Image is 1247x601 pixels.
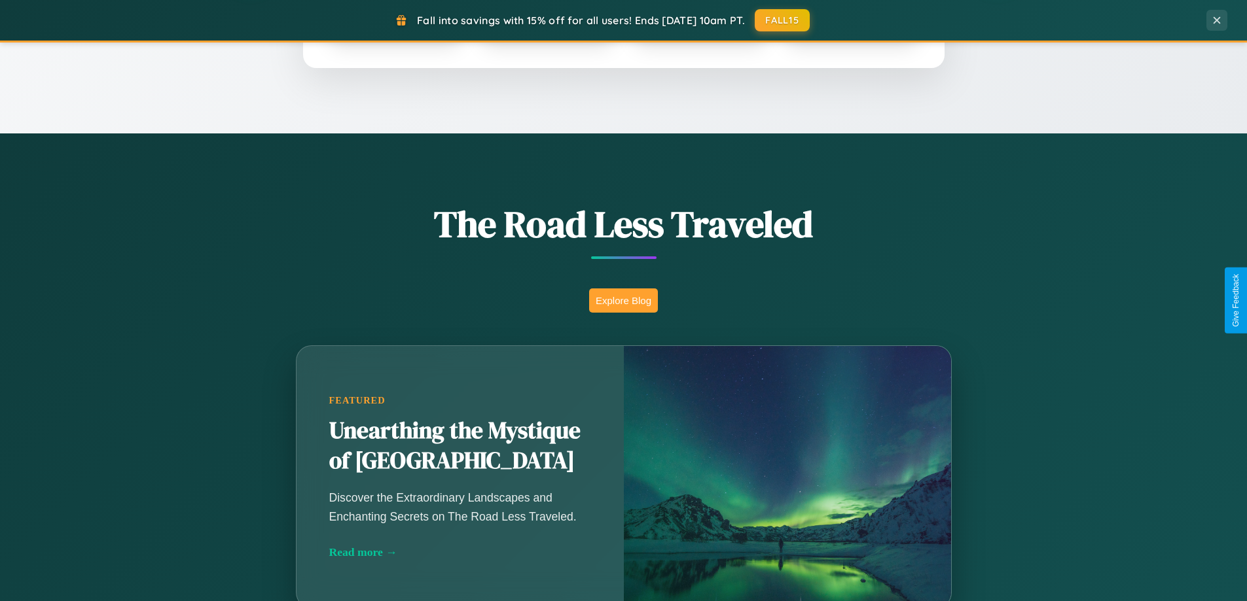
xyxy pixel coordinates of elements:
h1: The Road Less Traveled [231,199,1017,249]
h2: Unearthing the Mystique of [GEOGRAPHIC_DATA] [329,416,591,476]
button: FALL15 [755,9,810,31]
span: Fall into savings with 15% off for all users! Ends [DATE] 10am PT. [417,14,745,27]
button: Explore Blog [589,288,658,313]
p: Discover the Extraordinary Landscapes and Enchanting Secrets on The Road Less Traveled. [329,489,591,525]
div: Featured [329,395,591,406]
div: Give Feedback [1231,274,1240,327]
div: Read more → [329,545,591,559]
